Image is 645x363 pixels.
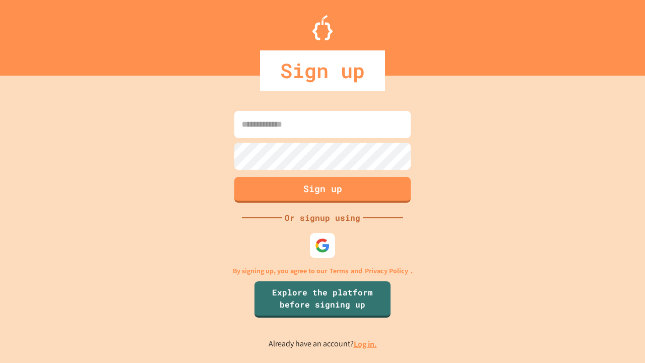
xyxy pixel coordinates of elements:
[315,238,330,253] img: google-icon.svg
[354,339,377,349] a: Log in.
[254,281,391,318] a: Explore the platform before signing up
[365,266,408,276] a: Privacy Policy
[260,50,385,91] div: Sign up
[282,212,363,224] div: Or signup using
[234,177,411,203] button: Sign up
[269,338,377,350] p: Already have an account?
[312,15,333,40] img: Logo.svg
[233,266,413,276] p: By signing up, you agree to our and .
[330,266,348,276] a: Terms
